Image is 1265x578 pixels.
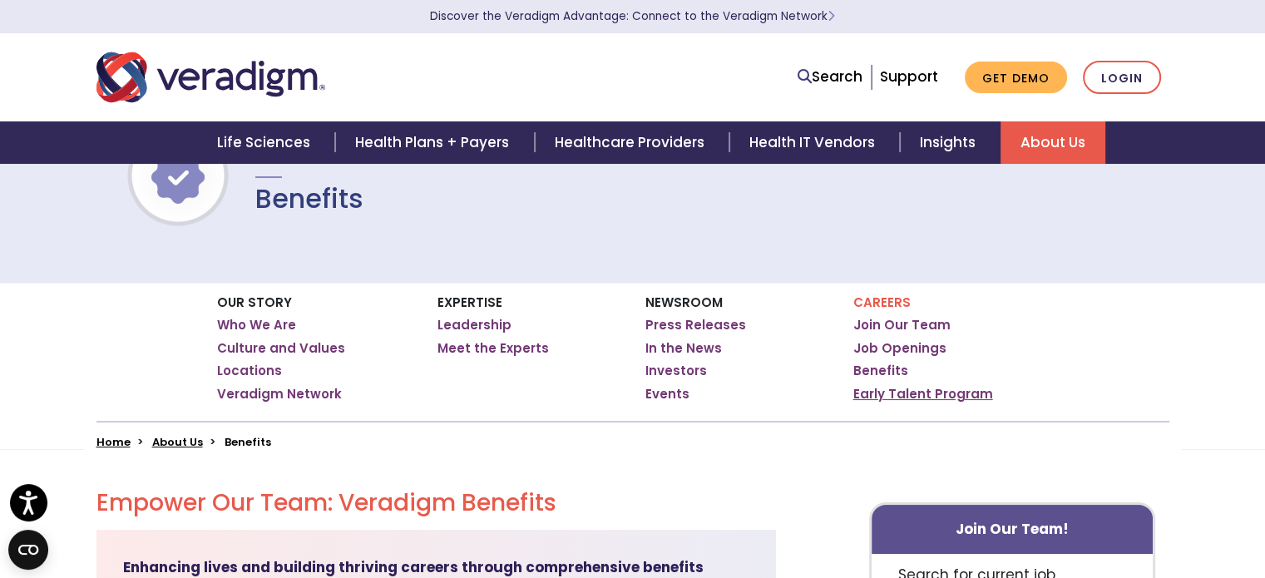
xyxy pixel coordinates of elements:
a: Health Plans + Payers [335,121,534,164]
a: Support [880,67,938,86]
a: About Us [1001,121,1105,164]
a: Healthcare Providers [535,121,729,164]
a: Events [645,386,689,403]
a: Login [1083,61,1161,95]
a: Press Releases [645,317,746,333]
a: Early Talent Program [853,386,993,403]
a: Leadership [437,317,511,333]
a: Benefits [853,363,908,379]
a: Insights [900,121,1001,164]
a: Who We Are [217,317,296,333]
strong: Join Our Team! [956,519,1069,539]
a: Get Demo [965,62,1067,94]
button: Open CMP widget [8,530,48,570]
strong: Enhancing lives and building thriving careers through comprehensive benefits [123,557,704,577]
a: Health IT Vendors [729,121,900,164]
a: Life Sciences [197,121,335,164]
h2: Empower Our Team: Veradigm Benefits [96,489,776,517]
a: In the News [645,340,722,357]
a: Discover the Veradigm Advantage: Connect to the Veradigm NetworkLearn More [430,8,835,24]
img: Veradigm logo [96,50,325,105]
a: About Us [152,434,203,450]
a: Home [96,434,131,450]
a: Investors [645,363,707,379]
a: Veradigm Network [217,386,342,403]
span: Learn More [828,8,835,24]
a: Locations [217,363,282,379]
a: Culture and Values [217,340,345,357]
a: Join Our Team [853,317,951,333]
a: Meet the Experts [437,340,549,357]
h1: Benefits [255,183,363,215]
a: Job Openings [853,340,946,357]
a: Search [798,66,862,88]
